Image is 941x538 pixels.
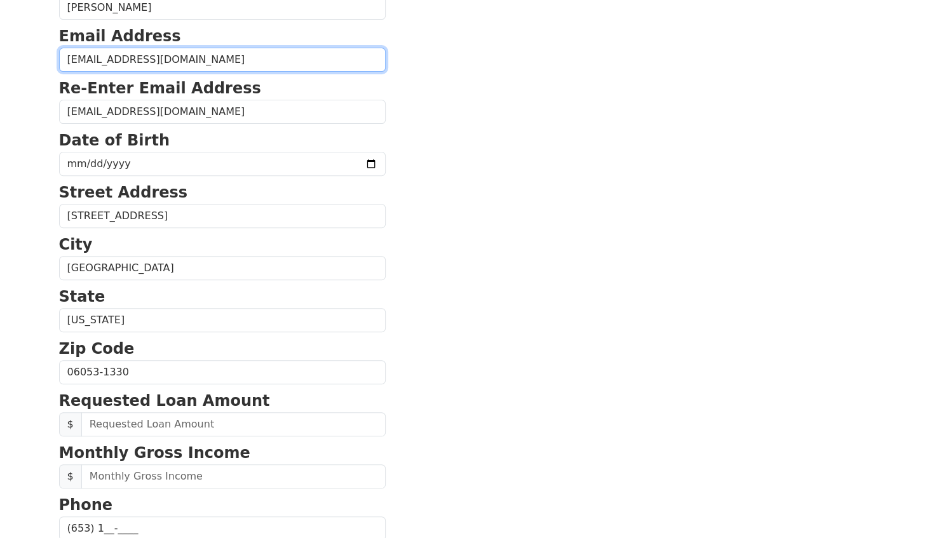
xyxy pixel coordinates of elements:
p: Monthly Gross Income [59,441,386,464]
span: $ [59,464,82,488]
strong: Email Address [59,27,181,45]
strong: State [59,288,105,306]
input: Street Address [59,204,386,228]
input: Email Address [59,48,386,72]
span: $ [59,412,82,436]
input: Monthly Gross Income [81,464,386,488]
strong: Requested Loan Amount [59,392,270,410]
input: Re-Enter Email Address [59,100,386,124]
input: Requested Loan Amount [81,412,386,436]
strong: Zip Code [59,340,135,358]
input: City [59,256,386,280]
strong: Re-Enter Email Address [59,79,261,97]
strong: City [59,236,93,253]
strong: Street Address [59,184,188,201]
strong: Phone [59,496,113,514]
strong: Date of Birth [59,131,170,149]
input: Zip Code [59,360,386,384]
